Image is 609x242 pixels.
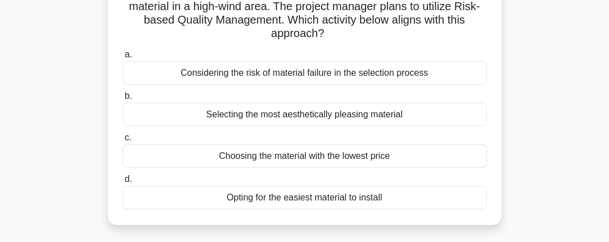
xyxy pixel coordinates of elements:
[123,103,487,126] div: Selecting the most aesthetically pleasing material
[123,61,487,85] div: Considering the risk of material failure in the selection process
[125,174,132,184] span: d.
[125,91,132,101] span: b.
[125,49,132,59] span: a.
[123,186,487,209] div: Opting for the easiest material to install
[125,133,132,142] span: c.
[123,144,487,168] div: Choosing the material with the lowest price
